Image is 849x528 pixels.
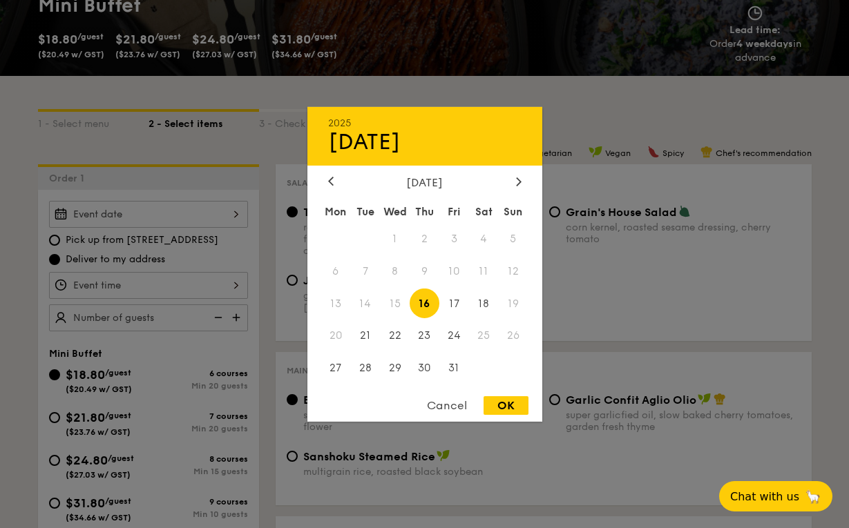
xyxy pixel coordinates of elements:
span: 3 [439,224,469,253]
span: 27 [321,353,351,383]
span: 12 [499,256,528,286]
span: 5 [499,224,528,253]
span: 🦙 [805,489,821,505]
span: 13 [321,289,351,318]
div: OK [484,396,528,415]
span: 15 [380,289,410,318]
span: 1 [380,224,410,253]
div: Mon [321,199,351,224]
span: 20 [321,321,351,351]
span: 22 [380,321,410,351]
span: 28 [350,353,380,383]
span: 21 [350,321,380,351]
span: 9 [410,256,439,286]
span: 31 [439,353,469,383]
span: 11 [469,256,499,286]
span: 7 [350,256,380,286]
span: 4 [469,224,499,253]
span: 10 [439,256,469,286]
button: Chat with us🦙 [719,481,832,511]
span: 29 [380,353,410,383]
span: 2 [410,224,439,253]
span: 17 [439,289,469,318]
span: 30 [410,353,439,383]
span: 25 [469,321,499,351]
span: 23 [410,321,439,351]
div: Cancel [413,396,481,415]
span: 19 [499,289,528,318]
div: Sat [469,199,499,224]
span: 24 [439,321,469,351]
div: [DATE] [328,175,522,188]
div: Wed [380,199,410,224]
span: 18 [469,289,499,318]
span: 26 [499,321,528,351]
span: 14 [350,289,380,318]
span: 6 [321,256,351,286]
div: [DATE] [328,128,522,155]
div: Tue [350,199,380,224]
div: Sun [499,199,528,224]
div: Fri [439,199,469,224]
span: 16 [410,289,439,318]
div: 2025 [328,117,522,128]
div: Thu [410,199,439,224]
span: 8 [380,256,410,286]
span: Chat with us [730,490,799,503]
